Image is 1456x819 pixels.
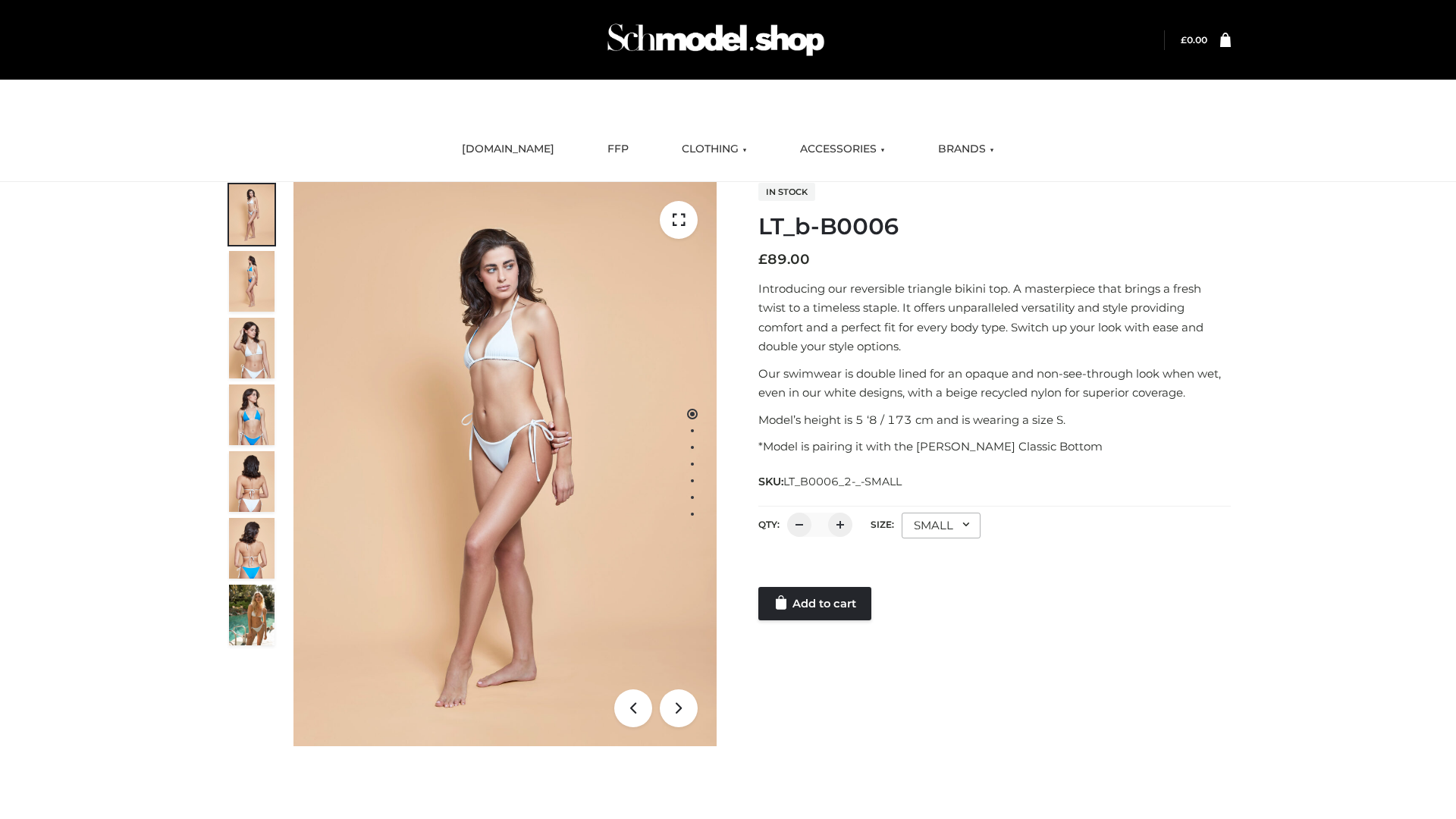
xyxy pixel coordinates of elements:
[229,451,275,512] img: ArielClassicBikiniTop_CloudNine_AzureSky_OW114ECO_7-scaled.jpg
[758,251,767,268] span: £
[229,518,275,579] img: ArielClassicBikiniTop_CloudNine_AzureSky_OW114ECO_8-scaled.jpg
[902,513,981,538] div: SMALL
[1181,34,1207,45] a: £0.00
[758,410,1231,430] p: Model’s height is 5 ‘8 / 173 cm and is wearing a size S.
[871,519,894,530] label: Size:
[293,182,717,746] img: ArielClassicBikiniTop_CloudNine_AzureSky_OW114ECO_1
[229,251,275,312] img: ArielClassicBikiniTop_CloudNine_AzureSky_OW114ECO_2-scaled.jpg
[758,587,871,620] a: Add to cart
[229,585,275,645] img: Arieltop_CloudNine_AzureSky2.jpg
[758,251,810,268] bdi: 89.00
[1181,34,1187,45] span: £
[229,384,275,445] img: ArielClassicBikiniTop_CloudNine_AzureSky_OW114ECO_4-scaled.jpg
[670,133,758,166] a: CLOTHING
[758,364,1231,403] p: Our swimwear is double lined for an opaque and non-see-through look when wet, even in our white d...
[229,318,275,378] img: ArielClassicBikiniTop_CloudNine_AzureSky_OW114ECO_3-scaled.jpg
[229,184,275,245] img: ArielClassicBikiniTop_CloudNine_AzureSky_OW114ECO_1-scaled.jpg
[758,213,1231,240] h1: LT_b-B0006
[758,279,1231,356] p: Introducing our reversible triangle bikini top. A masterpiece that brings a fresh twist to a time...
[450,133,566,166] a: [DOMAIN_NAME]
[789,133,896,166] a: ACCESSORIES
[758,183,815,201] span: In stock
[783,475,902,488] span: LT_B0006_2-_-SMALL
[758,437,1231,457] p: *Model is pairing it with the [PERSON_NAME] Classic Bottom
[602,10,830,70] img: Schmodel Admin 964
[927,133,1006,166] a: BRANDS
[758,519,780,530] label: QTY:
[1181,34,1207,45] bdi: 0.00
[596,133,640,166] a: FFP
[758,472,903,491] span: SKU:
